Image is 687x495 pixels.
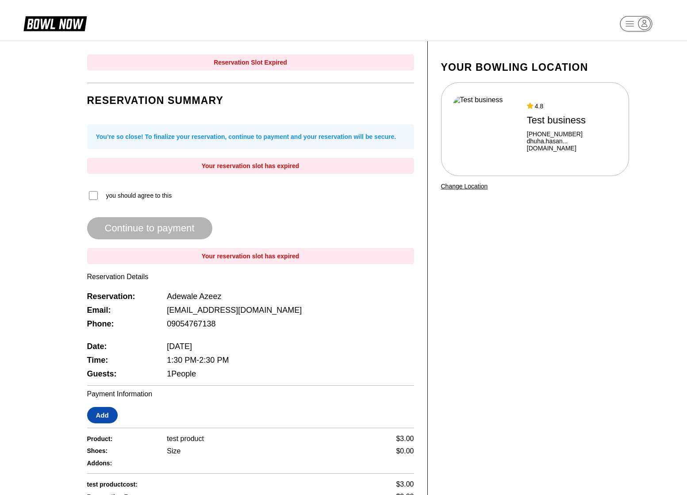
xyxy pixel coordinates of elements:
[87,54,414,70] div: Reservation Slot Expired
[453,96,519,162] img: Test business
[167,369,196,379] span: 1 People
[87,460,153,467] span: Addons:
[87,94,414,107] h1: Reservation Summary
[167,342,192,351] span: [DATE]
[87,319,153,329] span: Phone:
[167,306,302,315] span: [EMAIL_ADDRESS][DOMAIN_NAME]
[87,369,153,379] span: Guests:
[87,292,153,301] span: Reservation:
[87,306,153,315] span: Email:
[87,390,414,398] div: Payment Information
[527,103,617,110] div: 4.8
[167,435,204,443] span: test product
[87,435,153,442] span: Product:
[396,435,414,443] span: $3.00
[87,273,414,281] div: Reservation Details
[527,114,617,126] div: Test business
[441,61,629,73] h1: Your bowling location
[527,138,617,152] a: dhuha.hasan...[DOMAIN_NAME]
[87,447,153,454] span: Shoes:
[87,124,414,149] div: You’re so close! To finalize your reservation, continue to payment and your reservation will be s...
[527,130,617,138] div: [PHONE_NUMBER]
[87,356,153,365] span: Time:
[167,292,221,301] span: Adewale Azeez
[106,192,172,199] span: you should agree to this
[87,248,414,264] div: Your reservation slot has expired
[87,158,414,174] div: Your reservation slot has expired
[396,447,414,455] div: $0.00
[87,407,118,423] button: Add
[167,356,229,365] span: 1:30 PM - 2:30 PM
[167,447,180,455] div: Size
[441,183,488,190] a: Change Location
[87,342,153,351] span: Date:
[396,480,414,488] span: $3.00
[87,481,251,488] span: test product cost:
[167,319,215,329] span: 09054767138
